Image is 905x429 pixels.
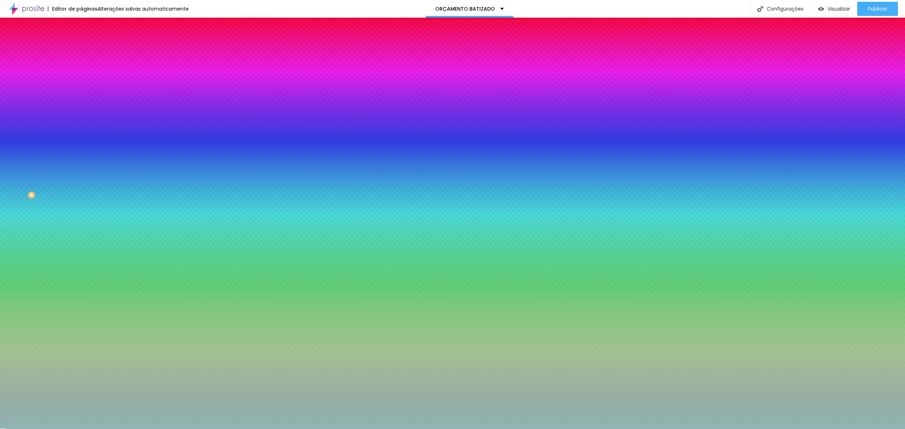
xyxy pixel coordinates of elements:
[868,6,887,12] span: Publicar
[857,2,898,16] button: Publicar
[48,6,98,11] div: Editor de páginas
[818,6,824,12] img: view-1.svg
[435,6,495,11] p: ORÇAMENTO BATIZADO
[811,2,857,16] button: Visualizar
[757,6,763,12] img: Icone
[98,6,189,11] div: Alterações salvas automaticamente
[828,6,850,12] span: Visualizar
